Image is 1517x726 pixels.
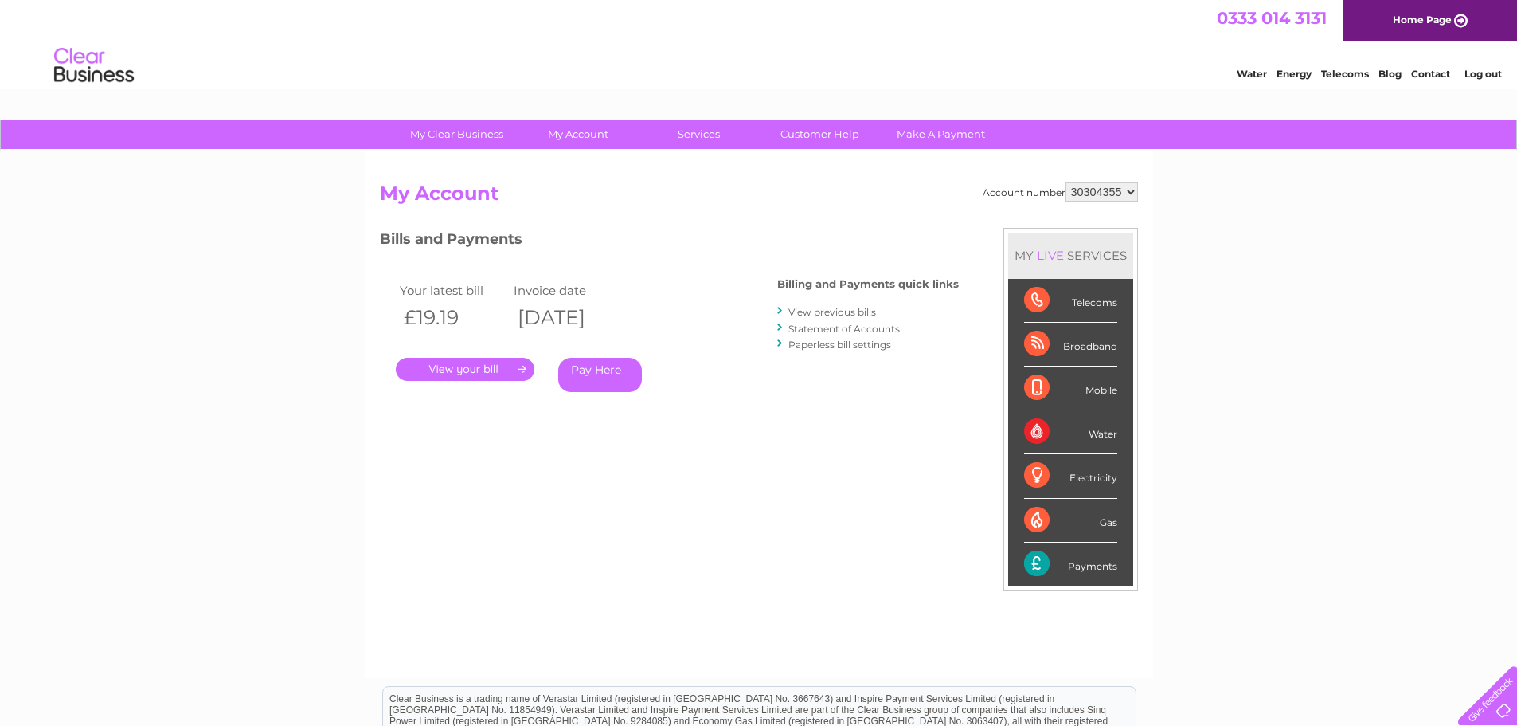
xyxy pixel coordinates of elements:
[1321,68,1369,80] a: Telecoms
[777,278,959,290] h4: Billing and Payments quick links
[633,120,764,149] a: Services
[510,280,624,301] td: Invoice date
[788,306,876,318] a: View previous bills
[1024,499,1117,543] div: Gas
[396,280,510,301] td: Your latest bill
[983,182,1138,202] div: Account number
[1411,68,1450,80] a: Contact
[1217,8,1327,28] a: 0333 014 3131
[1024,367,1117,410] div: Mobile
[1024,279,1117,323] div: Telecoms
[558,358,642,392] a: Pay Here
[396,301,510,334] th: £19.19
[1024,543,1117,586] div: Payments
[754,120,886,149] a: Customer Help
[1024,454,1117,498] div: Electricity
[380,182,1138,213] h2: My Account
[391,120,522,149] a: My Clear Business
[1277,68,1312,80] a: Energy
[1464,68,1502,80] a: Log out
[1024,410,1117,454] div: Water
[1034,248,1067,263] div: LIVE
[512,120,643,149] a: My Account
[396,358,534,381] a: .
[1024,323,1117,367] div: Broadband
[383,9,1136,77] div: Clear Business is a trading name of Verastar Limited (registered in [GEOGRAPHIC_DATA] No. 3667643...
[788,339,891,351] a: Paperless bill settings
[510,301,624,334] th: [DATE]
[380,228,959,256] h3: Bills and Payments
[1008,233,1133,278] div: MY SERVICES
[875,120,1007,149] a: Make A Payment
[53,41,135,90] img: logo.png
[788,323,900,335] a: Statement of Accounts
[1378,68,1402,80] a: Blog
[1237,68,1267,80] a: Water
